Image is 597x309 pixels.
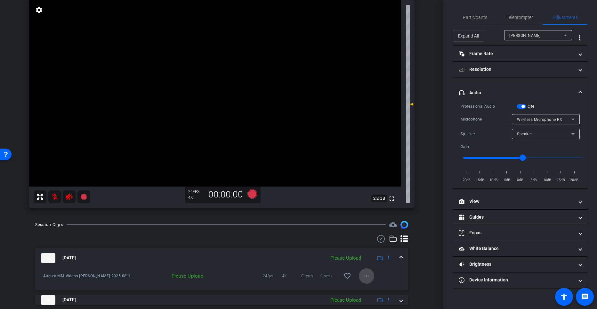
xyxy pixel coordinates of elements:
span: -15dB [474,177,485,183]
button: More Options for Adjustments Panel [572,30,587,46]
mat-expansion-panel-header: Brightness [453,257,587,272]
span: -10dB [488,177,499,183]
span: August MM Videos-[PERSON_NAME]-2025-08-12-11-13-40-178-0 [43,273,134,279]
mat-expansion-panel-header: View [453,194,587,209]
span: 0bytes [301,273,320,279]
mat-icon: favorite_border [343,272,351,280]
span: [PERSON_NAME] [509,33,541,38]
img: thumb-nail [41,295,55,305]
span: 4K [282,273,301,279]
div: Please Upload [134,273,206,279]
span: -20dB [461,177,472,183]
span: Participants [463,15,487,20]
mat-expansion-panel-header: Guides [453,210,587,225]
mat-panel-title: Guides [459,214,574,221]
mat-icon: accessibility [560,293,568,301]
span: Teleprompter [507,15,533,20]
div: Please Upload [327,255,364,262]
mat-expansion-panel-header: Focus [453,225,587,241]
span: 0 secs [320,273,340,279]
mat-icon: settings [35,6,44,14]
img: thumb-nail [41,253,55,263]
span: FPS [193,189,199,194]
img: Session clips [400,221,408,229]
span: 1 [387,296,390,303]
mat-expansion-panel-header: Device Information [453,272,587,288]
span: [DATE] [62,296,76,303]
span: 20dB [569,177,580,183]
span: [DATE] [62,255,76,261]
div: Microphone [461,116,512,122]
mat-expansion-panel-header: Frame Rate [453,46,587,61]
mat-icon: message [581,293,589,301]
span: 2.2 GB [371,195,387,202]
mat-icon: 0 dB [406,100,414,108]
mat-expansion-panel-header: thumb-nail[DATE]Please Upload1 [35,295,408,305]
span: 10dB [542,177,553,183]
div: Professional Audio [461,103,517,110]
span: Adjustments [553,15,578,20]
mat-icon: fullscreen [388,195,396,203]
mat-panel-title: White Balance [459,245,574,252]
div: 4K [188,195,204,200]
mat-expansion-panel-header: Resolution [453,62,587,77]
mat-panel-title: Focus [459,230,574,236]
div: Gain [461,144,517,150]
mat-icon: more_horiz [363,272,370,280]
mat-panel-title: Audio [459,89,574,96]
span: 1 [387,255,390,261]
span: Expand All [458,30,479,42]
div: thumb-nail[DATE]Please Upload1 [35,268,408,290]
mat-expansion-panel-header: thumb-nail[DATE]Please Upload1 [35,248,408,268]
mat-panel-title: Device Information [459,277,574,283]
mat-expansion-panel-header: White Balance [453,241,587,256]
button: Expand All [453,30,484,42]
div: 00:00:00 [204,189,247,200]
span: Speaker [517,132,532,136]
mat-panel-title: Resolution [459,66,574,73]
span: -5dB [501,177,512,183]
span: 5dB [528,177,539,183]
mat-icon: cloud_upload [389,221,397,229]
div: Please Upload [327,296,364,304]
label: ON [526,103,534,110]
span: 15dB [555,177,566,183]
mat-expansion-panel-header: Audio [453,82,587,103]
span: Wireless Microphone RX [517,117,562,122]
mat-panel-title: View [459,198,574,205]
span: 24fps [263,273,282,279]
div: Session Clips [35,221,63,228]
div: Speaker [461,131,512,137]
div: 24 [188,189,204,194]
span: 0dB [515,177,526,183]
mat-icon: more_vert [576,34,584,42]
span: Destinations for your clips [389,221,397,229]
mat-panel-title: Frame Rate [459,50,574,57]
mat-panel-title: Brightness [459,261,574,268]
div: Audio [453,103,587,188]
